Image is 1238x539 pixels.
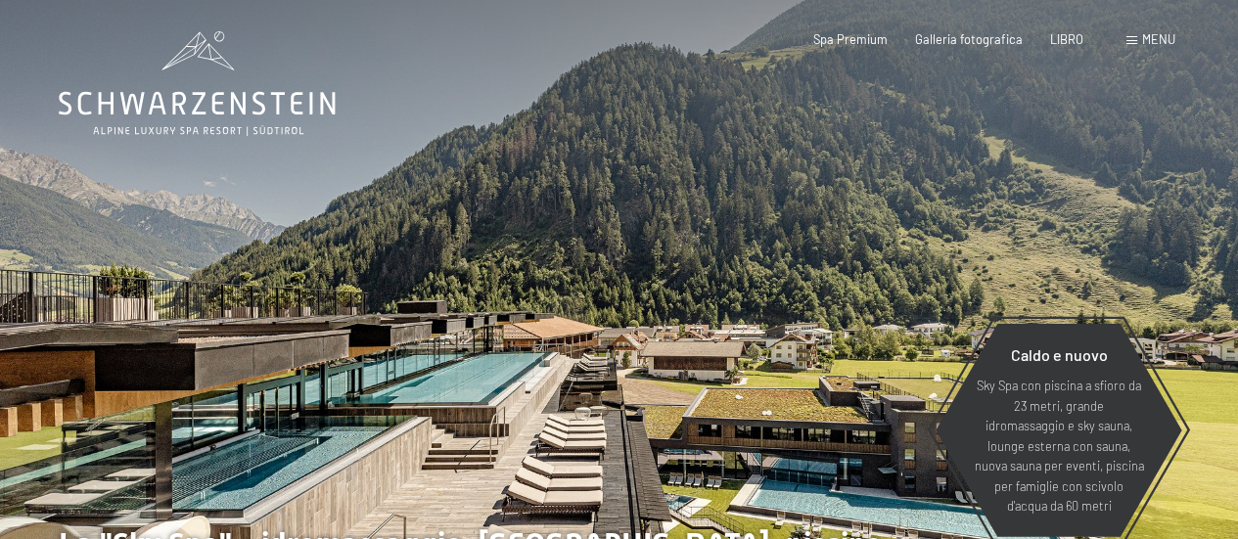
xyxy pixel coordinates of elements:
[915,31,1023,47] a: Galleria fotografica
[1050,31,1083,47] a: LIBRO
[813,31,888,47] a: Spa Premium
[1142,31,1175,47] font: menu
[430,322,594,337] font: Consenso al marketing*
[1011,345,1108,364] font: Caldo e nuovo
[975,378,1144,514] font: Sky Spa con piscina a sfioro da 23 metri, grande idromassaggio e sky sauna, lounge esterna con sa...
[935,323,1183,538] a: Caldo e nuovo Sky Spa con piscina a sfioro da 23 metri, grande idromassaggio e sky sauna, lounge ...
